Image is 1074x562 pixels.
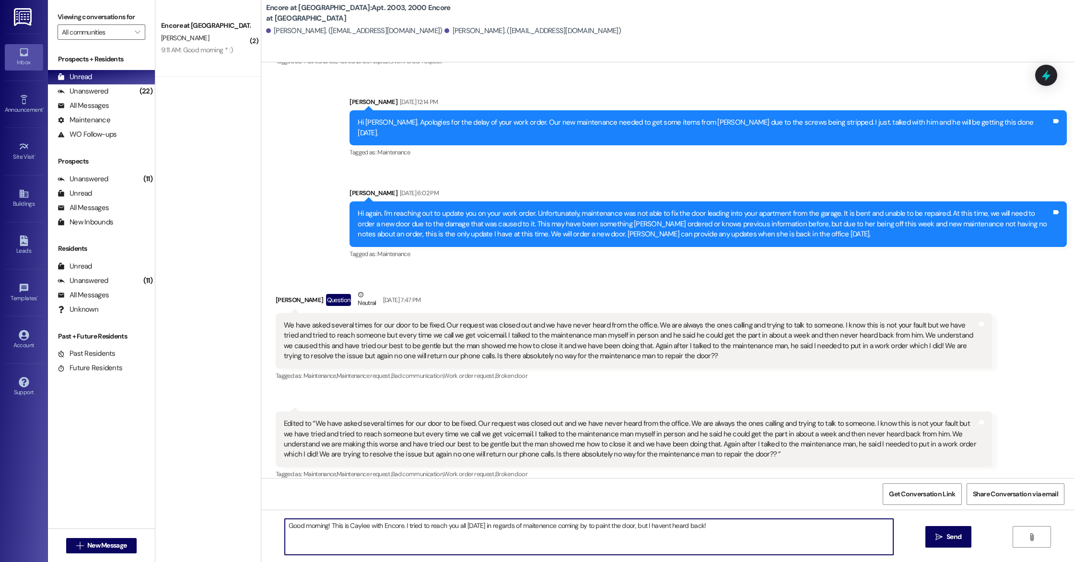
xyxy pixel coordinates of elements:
div: Unread [58,261,92,271]
div: Tagged as: [350,145,1067,159]
a: Leads [5,233,43,258]
div: Unread [58,72,92,82]
div: All Messages [58,101,109,111]
div: Encore at [GEOGRAPHIC_DATA] [161,21,250,31]
button: Get Conversation Link [883,483,961,505]
a: Site Visit • [5,139,43,164]
button: Share Conversation via email [967,483,1064,505]
div: All Messages [58,290,109,300]
textarea: Good morning! This is Caylee with Encore. I tried to reach you all [DATE] in regards of maitenenc... [285,519,893,555]
span: Bad communication , [391,372,444,380]
div: Maintenance [58,115,110,125]
div: Past + Future Residents [48,331,155,341]
input: All communities [62,24,130,40]
span: [PERSON_NAME] [161,34,209,42]
span: Maintenance [377,250,410,258]
div: Edited to “We have asked several times for our door to be fixed. Our request was closed out and w... [284,419,978,460]
div: Past Residents [58,349,116,359]
div: Tagged as: [276,369,993,383]
div: 9:11 AM: Good morning * :) [161,46,233,54]
span: Maintenance [377,148,410,156]
i:  [135,28,140,36]
button: Send [925,526,972,548]
a: Buildings [5,186,43,211]
div: Future Residents [58,363,122,373]
span: Maintenance request , [337,470,391,478]
div: Tagged as: [350,247,1067,261]
span: Work order request [391,57,442,65]
span: Bad communication , [391,470,444,478]
div: New Inbounds [58,217,113,227]
span: Broken door [495,470,527,478]
a: Account [5,327,43,353]
div: Unanswered [58,86,108,96]
span: Broken door [495,372,527,380]
div: [DATE] 7:47 PM [381,295,421,305]
i:  [1028,533,1035,541]
span: Maintenance , [304,372,337,380]
span: Send [946,532,961,542]
span: • [35,152,36,159]
div: Residents [48,244,155,254]
span: Maintenance , [304,57,337,65]
div: Prospects [48,156,155,166]
div: Neutral [356,290,378,310]
div: Hi again. I'm reaching out to update you on your work order. Unfortunately, maintenance was not a... [358,209,1051,239]
div: [DATE] 6:02 PM [397,188,439,198]
div: Unanswered [58,174,108,184]
span: Maintenance request , [337,57,391,65]
div: Unread [58,188,92,199]
a: Support [5,374,43,400]
div: Unknown [58,304,98,315]
div: Tagged as: [276,467,993,481]
span: Maintenance request , [337,372,391,380]
img: ResiDesk Logo [14,8,34,26]
div: [PERSON_NAME] [276,290,993,313]
div: (11) [141,273,155,288]
div: [PERSON_NAME] [350,188,1067,201]
div: Prospects + Residents [48,54,155,64]
i:  [76,542,83,550]
span: Maintenance , [304,470,337,478]
span: Get Conversation Link [889,489,955,499]
span: New Message [87,540,127,550]
div: We have asked several times for our door to be fixed. Our request was closed out and we have neve... [284,320,978,362]
span: • [43,105,44,112]
div: All Messages [58,203,109,213]
button: New Message [66,538,137,553]
div: Unanswered [58,276,108,286]
div: [PERSON_NAME]. ([EMAIL_ADDRESS][DOMAIN_NAME]) [266,26,443,36]
div: [PERSON_NAME] [350,97,1067,110]
span: Work order request , [444,470,495,478]
a: Inbox [5,44,43,70]
div: WO Follow-ups [58,129,117,140]
div: Hi [PERSON_NAME]. Apologies for the delay of your work order. Our new maintenance needed to get s... [358,117,1051,138]
div: (22) [137,84,155,99]
b: Encore at [GEOGRAPHIC_DATA]: Apt. 2003, 2000 Encore at [GEOGRAPHIC_DATA] [266,3,458,23]
i:  [935,533,943,541]
div: Question [326,294,351,306]
a: Templates • [5,280,43,306]
span: Work order request , [444,372,495,380]
div: [PERSON_NAME]. ([EMAIL_ADDRESS][DOMAIN_NAME]) [444,26,621,36]
label: Viewing conversations for [58,10,145,24]
div: [DATE] 12:14 PM [397,97,438,107]
span: • [37,293,38,300]
div: (11) [141,172,155,187]
span: Share Conversation via email [973,489,1058,499]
